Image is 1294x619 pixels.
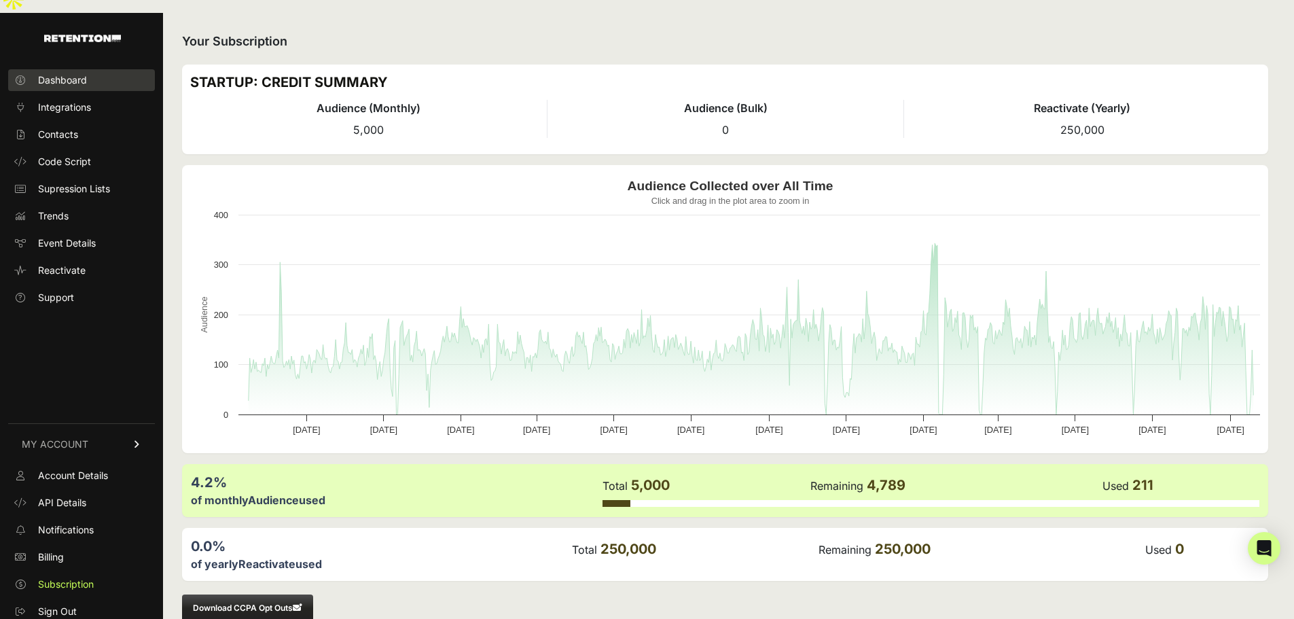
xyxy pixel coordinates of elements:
text: [DATE] [677,425,704,435]
label: Total [603,479,628,493]
label: Reactivate [238,557,295,571]
span: Event Details [38,236,96,250]
div: 4.2% [191,473,601,492]
span: 0 [1175,541,1184,557]
text: 0 [223,410,228,420]
text: [DATE] [910,425,937,435]
a: Dashboard [8,69,155,91]
img: Retention.com [44,35,121,42]
svg: Audience Collected over All Time [190,173,1270,445]
span: MY ACCOUNT [22,438,88,451]
h3: STARTUP: CREDIT SUMMARY [190,73,1260,92]
h4: Reactivate (Yearly) [904,100,1260,116]
a: API Details [8,492,155,514]
text: 200 [214,310,228,320]
span: Notifications [38,523,94,537]
span: 250,000 [875,541,931,557]
span: Support [38,291,74,304]
a: Account Details [8,465,155,487]
a: Contacts [8,124,155,145]
a: Integrations [8,96,155,118]
text: [DATE] [755,425,783,435]
h4: Audience (Bulk) [547,100,903,116]
span: 250,000 [600,541,656,557]
text: Audience Collected over All Time [628,179,833,193]
div: of monthly used [191,492,601,508]
text: Click and drag in the plot area to zoom in [651,196,810,206]
text: [DATE] [370,425,397,435]
a: Event Details [8,232,155,254]
text: [DATE] [984,425,1011,435]
div: of yearly used [191,556,571,572]
span: Sign Out [38,605,77,618]
a: Reactivate [8,260,155,281]
span: 5,000 [631,477,670,493]
a: Support [8,287,155,308]
text: Audience [199,296,209,332]
h4: Audience (Monthly) [190,100,547,116]
text: [DATE] [1217,425,1244,435]
h2: Your Subscription [182,32,1268,51]
text: [DATE] [447,425,474,435]
span: 5,000 [353,123,384,137]
a: Notifications [8,519,155,541]
a: Subscription [8,573,155,595]
a: MY ACCOUNT [8,423,155,465]
a: Trends [8,205,155,227]
span: Subscription [38,578,94,591]
a: Billing [8,546,155,568]
text: [DATE] [600,425,627,435]
label: Total [572,543,597,556]
text: [DATE] [293,425,320,435]
span: Account Details [38,469,108,482]
text: 300 [214,260,228,270]
span: Code Script [38,155,91,169]
text: [DATE] [1062,425,1089,435]
label: Used [1102,479,1129,493]
div: Open Intercom Messenger [1248,532,1280,565]
span: Integrations [38,101,91,114]
text: 100 [214,359,228,370]
text: [DATE] [833,425,860,435]
div: 0.0% [191,537,571,556]
label: Remaining [819,543,871,556]
span: 250,000 [1060,123,1104,137]
label: Audience [248,493,299,507]
span: Dashboard [38,73,87,87]
label: Remaining [810,479,863,493]
span: 211 [1132,477,1153,493]
a: Supression Lists [8,178,155,200]
a: Code Script [8,151,155,173]
span: Trends [38,209,69,223]
text: [DATE] [1138,425,1166,435]
span: 4,789 [867,477,905,493]
span: Supression Lists [38,182,110,196]
label: Used [1145,543,1172,556]
text: [DATE] [523,425,550,435]
span: Contacts [38,128,78,141]
span: API Details [38,496,86,510]
span: 0 [722,123,729,137]
text: 400 [214,210,228,220]
span: Reactivate [38,264,86,277]
span: Billing [38,550,64,564]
